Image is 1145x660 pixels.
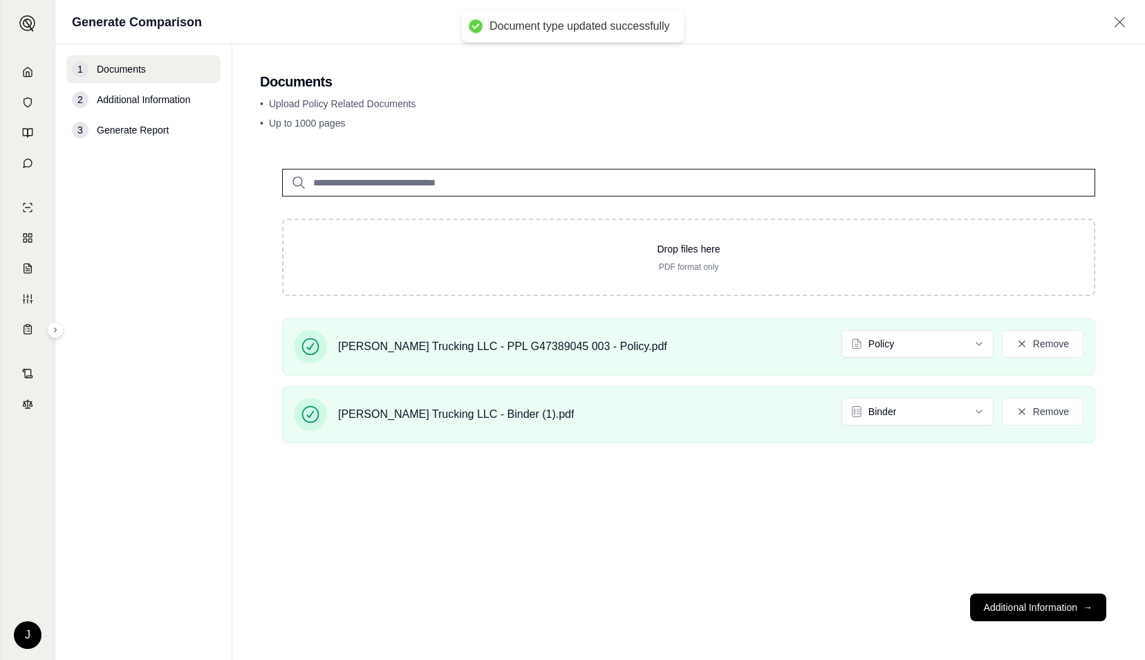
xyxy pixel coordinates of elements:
h1: Generate Comparison [72,12,202,32]
button: Expand sidebar [47,322,64,338]
button: Remove [1002,330,1083,358]
span: Documents [97,62,146,76]
span: Up to 1000 pages [269,118,346,129]
span: • [260,118,263,129]
span: [PERSON_NAME] Trucking LLC - Binder (1).pdf [338,406,574,423]
a: Legal Search Engine [9,390,46,418]
a: Coverage Table [9,315,46,343]
a: Chat [9,149,46,177]
div: Document type updated successfully [490,19,670,34]
h2: Documents [260,72,1117,91]
div: 1 [72,61,89,77]
a: Documents Vault [9,89,46,116]
p: PDF format only [306,262,1072,273]
div: 2 [72,91,89,108]
a: Claim Coverage [9,255,46,282]
a: Home [9,58,46,86]
button: Additional Information→ [970,594,1106,621]
a: Single Policy [9,194,46,221]
span: Generate Report [97,123,169,137]
span: → [1083,601,1092,614]
span: • [260,98,263,109]
a: Policy Comparisons [9,224,46,252]
span: Upload Policy Related Documents [269,98,416,109]
span: Additional Information [97,93,190,107]
button: Remove [1002,398,1083,425]
a: Custom Report [9,285,46,313]
button: Expand sidebar [14,10,41,37]
a: Prompt Library [9,119,46,147]
img: Expand sidebar [19,15,36,32]
a: Contract Analysis [9,360,46,387]
p: Drop files here [306,242,1072,256]
div: J [14,621,41,649]
div: 3 [72,122,89,138]
span: [PERSON_NAME] Trucking LLC - PPL G47389045 003 - Policy.pdf [338,338,667,355]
